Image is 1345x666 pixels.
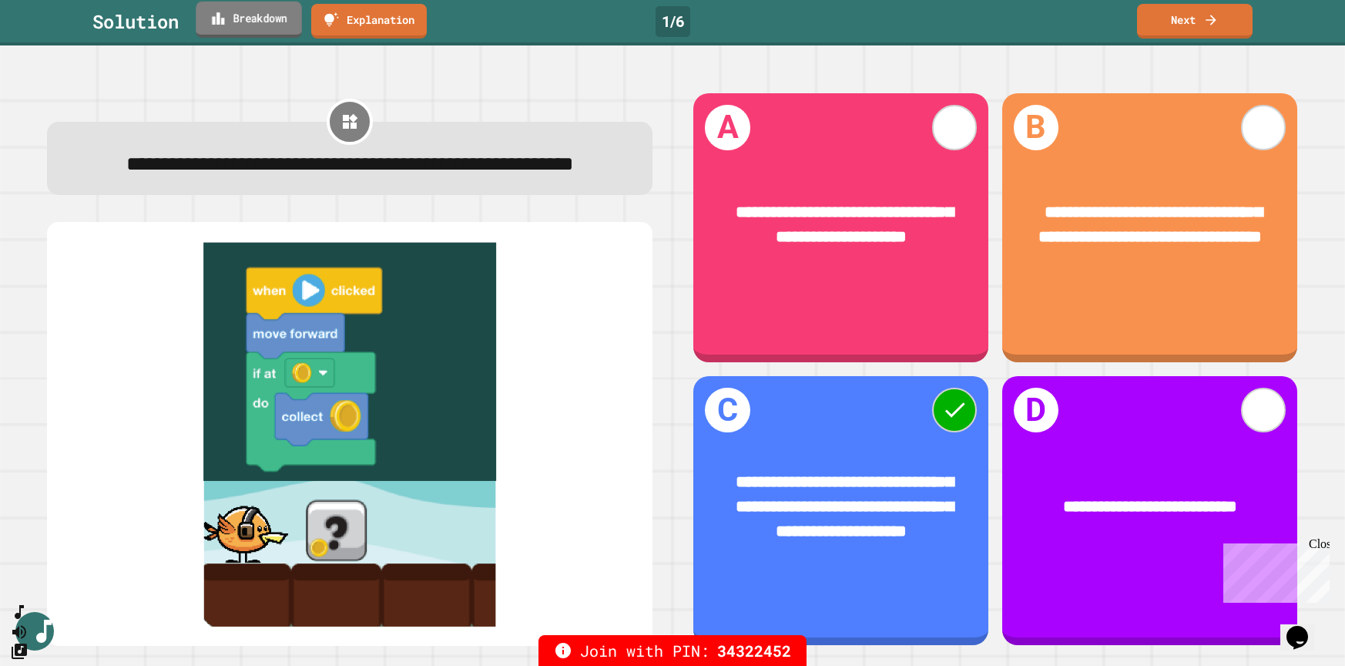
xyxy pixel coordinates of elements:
[656,6,690,37] div: 1 / 6
[705,105,750,150] h1: A
[92,8,179,35] div: Solution
[1014,105,1058,150] h1: B
[10,641,29,661] button: Change Music
[6,6,106,98] div: Chat with us now!Close
[10,603,29,622] button: SpeedDial basic example
[311,4,427,39] a: Explanation
[1137,4,1253,39] a: Next
[1217,537,1330,603] iframe: chat widget
[62,241,637,627] img: quiz-media%2Fm8MTzvuGoFIMeDHNdBtA.png
[1014,388,1058,432] h1: D
[538,635,807,666] div: Join with PIN:
[705,388,750,432] h1: C
[717,639,791,662] span: 34322452
[10,622,29,641] button: Mute music
[1280,604,1330,651] iframe: chat widget
[196,2,301,38] a: Breakdown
